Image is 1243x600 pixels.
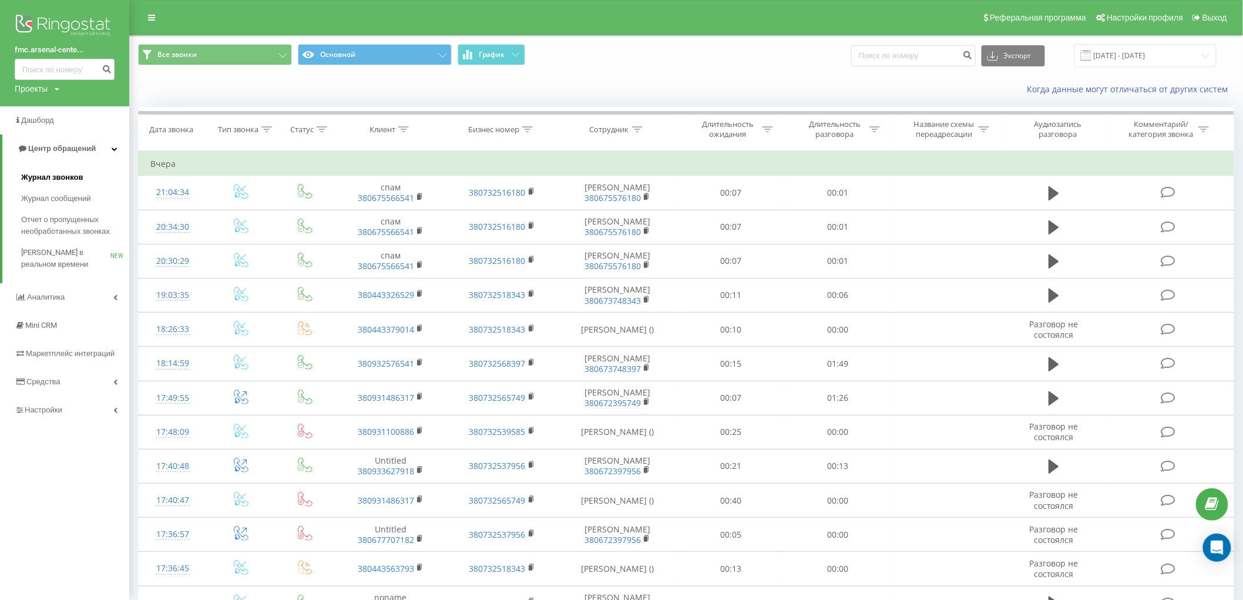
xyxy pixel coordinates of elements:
[28,144,96,153] span: Центр обращений
[25,321,57,330] span: Mini CRM
[358,392,414,403] a: 380931486317
[139,152,1234,176] td: Вчера
[557,484,677,518] td: [PERSON_NAME] ()
[150,421,195,444] div: 17:48:09
[358,534,414,545] a: 380677707182
[21,167,129,188] a: Журнал звонков
[458,44,525,65] button: График
[584,397,641,408] a: 380672395749
[990,13,1086,22] span: Реферальная программа
[26,377,61,386] span: Средства
[469,221,526,232] a: 380732516180
[784,484,891,518] td: 00:00
[150,181,195,204] div: 21:04:34
[150,352,195,375] div: 18:14:59
[584,363,641,374] a: 380673748397
[21,214,123,237] span: Отчет о пропущенных необработанных звонках
[2,135,129,163] a: Центр обращений
[784,278,891,312] td: 00:06
[1030,489,1079,511] span: Разговор не состоялся
[1127,119,1195,139] div: Комментарий/категория звонка
[21,188,129,209] a: Журнал сообщений
[784,449,891,483] td: 00:13
[150,284,195,307] div: 19:03:35
[335,176,446,210] td: спам
[469,529,526,540] a: 380732537956
[21,247,110,270] span: [PERSON_NAME] в реальном времени
[138,44,292,65] button: Все звонки
[358,192,414,203] a: 380675566541
[557,449,677,483] td: [PERSON_NAME]
[557,210,677,244] td: [PERSON_NAME]
[677,415,784,449] td: 00:25
[851,45,976,66] input: Поиск по номеру
[584,192,641,203] a: 380675576180
[469,358,526,369] a: 380732568397
[26,349,115,358] span: Маркетплейс интеграций
[469,392,526,403] a: 380732565749
[298,44,452,65] button: Основной
[913,119,976,139] div: Название схемы переадресации
[584,465,641,477] a: 380672397956
[784,415,891,449] td: 00:00
[358,495,414,506] a: 380931486317
[677,347,784,381] td: 00:15
[557,518,677,552] td: [PERSON_NAME]
[557,176,677,210] td: [PERSON_NAME]
[218,125,258,135] div: Тип звонка
[358,324,414,335] a: 380443379014
[335,244,446,278] td: спам
[150,455,195,478] div: 17:40:48
[1020,119,1096,139] div: Аудиозапись разговора
[784,313,891,347] td: 00:00
[469,187,526,198] a: 380732516180
[557,347,677,381] td: [PERSON_NAME]
[557,313,677,347] td: [PERSON_NAME] ()
[677,210,784,244] td: 00:07
[677,278,784,312] td: 00:11
[149,125,193,135] div: Дата звонка
[469,460,526,471] a: 380732537956
[358,226,414,237] a: 380675566541
[784,244,891,278] td: 00:01
[557,244,677,278] td: [PERSON_NAME]
[557,552,677,586] td: [PERSON_NAME] ()
[784,518,891,552] td: 00:00
[369,125,395,135] div: Клиент
[150,318,195,341] div: 18:26:33
[784,552,891,586] td: 00:00
[469,289,526,300] a: 380732518343
[982,45,1045,66] button: Экспорт
[557,381,677,415] td: [PERSON_NAME]
[1027,83,1234,95] a: Когда данные могут отличаться от других систем
[584,295,641,306] a: 380673748343
[335,210,446,244] td: спам
[784,210,891,244] td: 00:01
[150,216,195,239] div: 20:34:30
[21,116,54,125] span: Дашборд
[1030,558,1079,579] span: Разговор не состоялся
[468,125,519,135] div: Бизнес номер
[358,260,414,271] a: 380675566541
[150,489,195,512] div: 17:40:47
[590,125,629,135] div: Сотрудник
[804,119,866,139] div: Длительность разговора
[15,44,115,56] a: fmc.arsenal-cente...
[150,250,195,273] div: 20:30:29
[697,119,760,139] div: Длительность ожидания
[150,523,195,546] div: 17:36:57
[358,289,414,300] a: 380443326529
[677,176,784,210] td: 00:07
[584,534,641,545] a: 380672397956
[1107,13,1183,22] span: Настройки профиля
[1030,421,1079,443] span: Разговор не состоялся
[677,244,784,278] td: 00:07
[290,125,314,135] div: Статус
[21,242,129,275] a: [PERSON_NAME] в реальном времениNEW
[1202,13,1227,22] span: Выход
[557,278,677,312] td: [PERSON_NAME]
[1030,524,1079,545] span: Разговор не состоялся
[677,518,784,552] td: 00:05
[15,83,48,95] div: Проекты
[21,172,83,183] span: Журнал звонков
